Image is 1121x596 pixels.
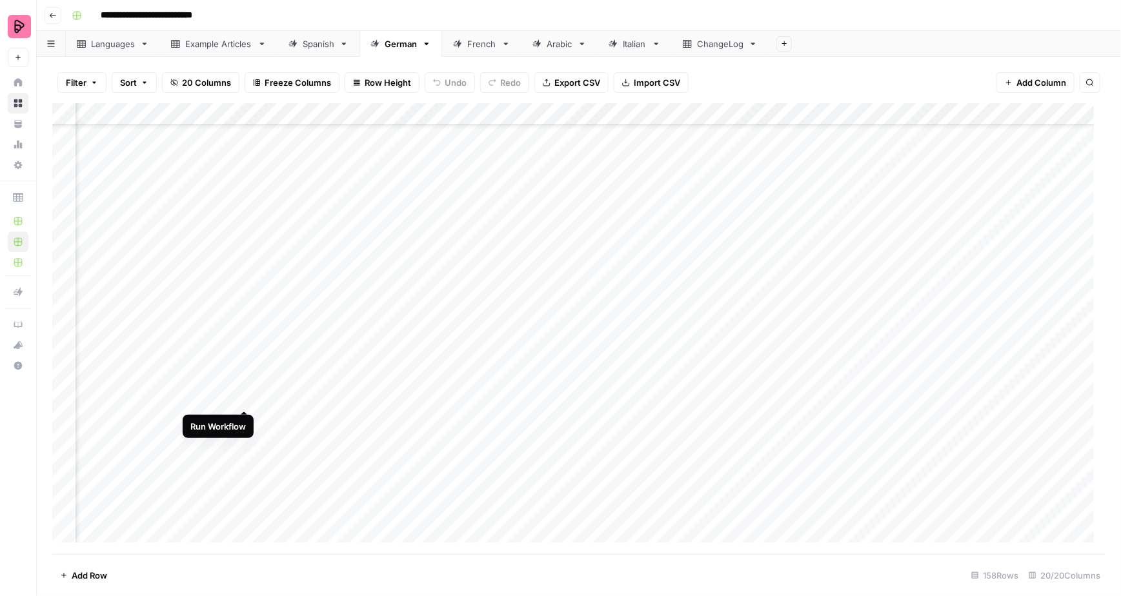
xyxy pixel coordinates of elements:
[52,565,115,586] button: Add Row
[190,420,246,433] div: Run Workflow
[162,72,239,93] button: 20 Columns
[442,31,521,57] a: French
[265,76,331,89] span: Freeze Columns
[8,93,28,114] a: Browse
[8,155,28,175] a: Settings
[385,37,417,50] div: German
[91,37,135,50] div: Languages
[966,565,1024,586] div: 158 Rows
[8,355,28,376] button: Help + Support
[521,31,598,57] a: Arabic
[697,37,743,50] div: ChangeLog
[278,31,359,57] a: Spanish
[445,76,467,89] span: Undo
[534,72,609,93] button: Export CSV
[8,314,28,335] a: AirOps Academy
[345,72,419,93] button: Row Height
[1024,565,1106,586] div: 20/20 Columns
[480,72,529,93] button: Redo
[598,31,672,57] a: Italian
[425,72,475,93] button: Undo
[554,76,600,89] span: Export CSV
[8,72,28,93] a: Home
[623,37,647,50] div: Italian
[8,134,28,155] a: Monitoring
[112,72,157,93] button: Sort
[72,569,107,582] span: Add Row
[160,31,278,57] a: Example Articles
[185,37,252,50] div: Example Articles
[245,72,339,93] button: Freeze Columns
[500,76,521,89] span: Redo
[303,37,334,50] div: Spanish
[57,72,106,93] button: Filter
[66,31,160,57] a: Languages
[1016,76,1066,89] span: Add Column
[66,76,86,89] span: Filter
[634,76,680,89] span: Import CSV
[182,76,231,89] span: 20 Columns
[467,37,496,50] div: French
[120,76,137,89] span: Sort
[614,72,689,93] button: Import CSV
[365,76,411,89] span: Row Height
[8,211,28,232] a: English Content
[359,31,442,57] a: German
[8,114,28,134] a: Your Data
[672,31,769,57] a: ChangeLog
[8,252,28,273] a: interlinking test 2
[8,232,28,252] a: AI for non-English languages
[8,335,28,355] button: What's new?
[996,72,1075,93] button: Add Column
[8,10,28,43] button: Workspace: Preply
[547,37,572,50] div: Arabic
[8,335,28,355] div: What's new?
[8,15,31,38] img: Preply Logo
